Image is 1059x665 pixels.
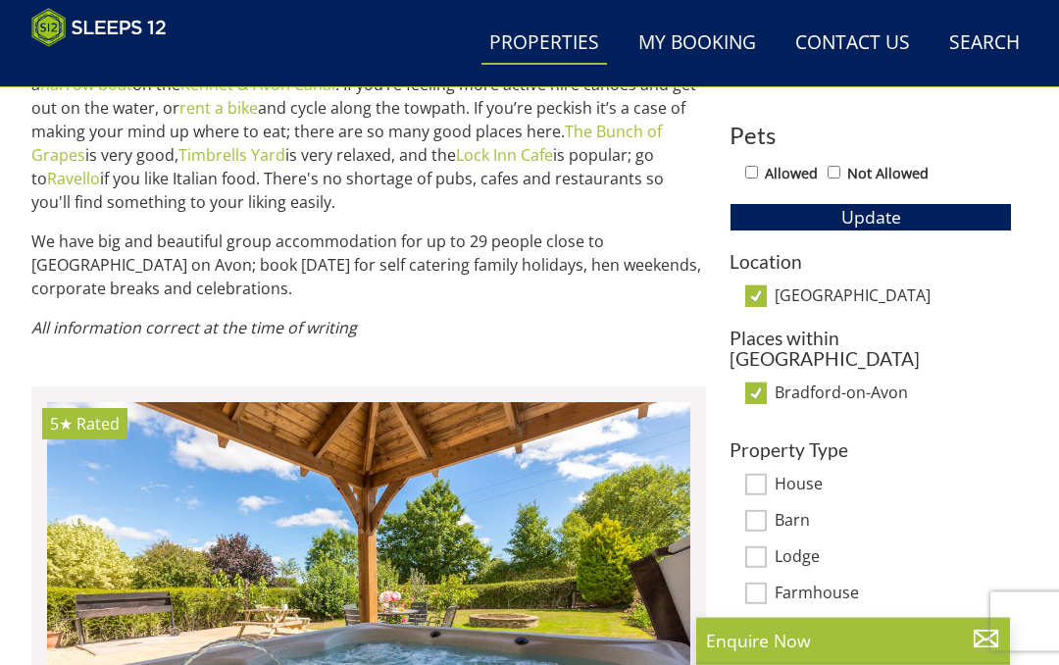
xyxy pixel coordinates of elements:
a: Timbrells Yard [178,145,285,167]
img: Sleeps 12 [31,8,167,47]
iframe: Customer reviews powered by Trustpilot [22,59,227,76]
a: The Bunch of Grapes [31,122,662,167]
span: Rated [76,414,120,435]
a: My Booking [630,22,764,66]
p: We have big and beautiful group accommodation for up to 29 people close to [GEOGRAPHIC_DATA] on A... [31,230,706,301]
a: Kennet & Avon Canal [180,75,335,96]
a: Properties [481,22,607,66]
label: House [775,476,1012,497]
h3: Property Type [730,440,1012,461]
label: Barn [775,512,1012,534]
label: Bradford-on-Avon [775,384,1012,406]
a: rent a bike [179,98,258,120]
a: Search [941,22,1028,66]
em: All information correct at the time of writing [31,318,357,339]
a: Ravello [47,169,100,190]
span: Update [841,206,901,230]
label: Not Allowed [847,164,929,185]
button: Update [730,204,1012,231]
label: [GEOGRAPHIC_DATA] [775,287,1012,309]
a: Contact Us [787,22,918,66]
h3: Pets [730,124,1012,149]
label: Farmhouse [775,585,1012,606]
label: Lodge [775,548,1012,570]
p: Visit the museum, see the [GEOGRAPHIC_DATA] and Lock Up and the , take a picnic to the 14th centu... [31,3,706,215]
p: Enquire Now [706,628,1000,653]
h3: Places within [GEOGRAPHIC_DATA] [730,329,1012,370]
span: The Plough has a 5 star rating under the Quality in Tourism Scheme [50,414,73,435]
h3: Location [730,252,1012,273]
a: Lock Inn Cafe [456,145,553,167]
a: narrow boat [40,75,132,96]
label: Allowed [765,164,818,185]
